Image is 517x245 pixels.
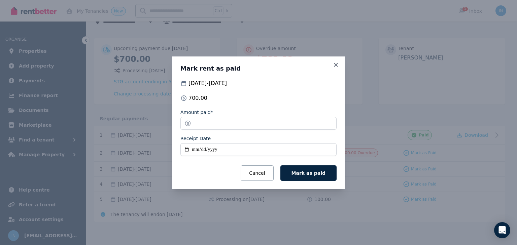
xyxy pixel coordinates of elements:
h3: Mark rent as paid [180,65,337,73]
span: 700.00 [188,94,207,102]
label: Amount paid* [180,109,213,116]
span: Mark as paid [291,170,325,176]
button: Cancel [241,165,273,181]
label: Receipt Date [180,135,211,142]
span: [DATE] - [DATE] [188,79,227,87]
div: Open Intercom Messenger [494,222,510,238]
button: Mark as paid [280,165,337,181]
